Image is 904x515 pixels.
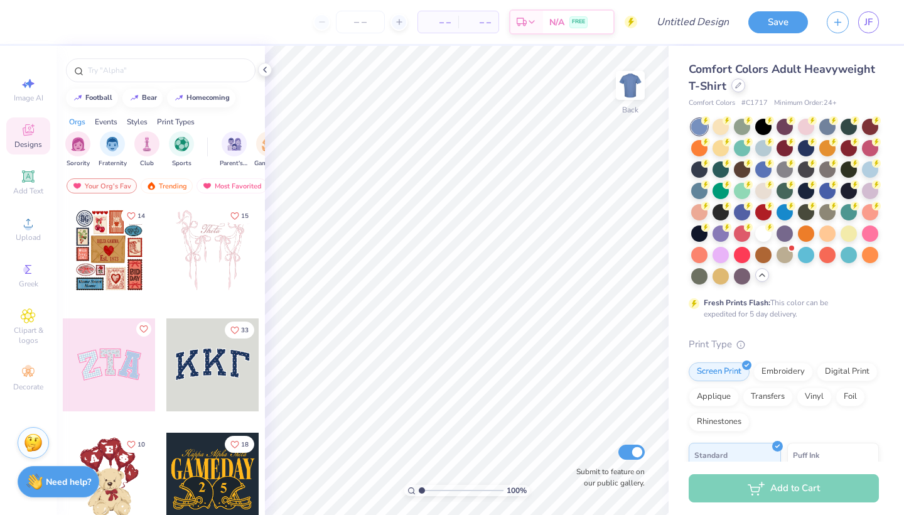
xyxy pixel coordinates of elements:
span: Comfort Colors [689,98,735,109]
strong: Need help? [46,476,91,488]
label: Submit to feature on our public gallery. [569,466,645,489]
button: Like [225,322,254,339]
img: most_fav.gif [72,182,82,190]
div: Applique [689,388,739,406]
button: Like [225,436,254,453]
img: Back [618,73,643,98]
span: Comfort Colors Adult Heavyweight T-Shirt [689,62,875,94]
span: Decorate [13,382,43,392]
span: Upload [16,232,41,242]
input: – – [336,11,385,33]
div: Orgs [69,116,85,127]
span: Sports [172,159,191,168]
div: Foil [836,388,865,406]
span: Parent's Weekend [220,159,249,168]
div: Print Type [689,337,879,352]
button: filter button [134,131,159,168]
span: 18 [241,442,249,448]
div: football [85,94,112,101]
button: Like [121,207,151,224]
span: – – [466,16,491,29]
div: This color can be expedited for 5 day delivery. [704,297,858,320]
div: Styles [127,116,148,127]
button: homecoming [167,89,235,107]
span: N/A [549,16,564,29]
div: Back [622,104,638,116]
button: Like [121,436,151,453]
strong: Fresh Prints Flash: [704,298,770,308]
img: trending.gif [146,182,156,190]
div: Embroidery [753,362,813,381]
span: # C1717 [741,98,768,109]
div: filter for Sorority [65,131,90,168]
button: Like [136,322,151,337]
span: 33 [241,327,249,333]
div: filter for Parent's Weekend [220,131,249,168]
span: Club [140,159,154,168]
span: 10 [137,442,145,448]
div: Rhinestones [689,413,750,431]
button: filter button [254,131,283,168]
span: JF [864,15,873,30]
div: Vinyl [797,388,832,406]
div: Trending [141,178,193,193]
span: Fraternity [99,159,127,168]
img: trend_line.gif [174,94,184,102]
div: filter for Game Day [254,131,283,168]
img: Fraternity Image [105,137,119,151]
div: filter for Fraternity [99,131,127,168]
div: Transfers [743,388,793,406]
img: trend_line.gif [73,94,83,102]
a: JF [858,11,879,33]
div: Screen Print [689,362,750,381]
div: bear [142,94,157,101]
img: Sports Image [175,137,189,151]
input: Try "Alpha" [87,64,247,77]
button: filter button [220,131,249,168]
img: Parent's Weekend Image [227,137,242,151]
span: – – [426,16,451,29]
span: Sorority [67,159,90,168]
div: Events [95,116,117,127]
button: filter button [99,131,127,168]
div: Digital Print [817,362,878,381]
span: 15 [241,213,249,219]
button: filter button [169,131,194,168]
img: Sorority Image [71,137,85,151]
div: homecoming [186,94,230,101]
div: Most Favorited [196,178,267,193]
span: Game Day [254,159,283,168]
span: 14 [137,213,145,219]
div: Your Org's Fav [67,178,137,193]
span: 100 % [507,485,527,496]
img: Game Day Image [262,137,276,151]
span: Designs [14,139,42,149]
button: bear [122,89,163,107]
span: FREE [572,18,585,26]
div: Print Types [157,116,195,127]
span: Greek [19,279,38,289]
span: Image AI [14,93,43,103]
input: Untitled Design [647,9,739,35]
div: filter for Club [134,131,159,168]
span: Add Text [13,186,43,196]
img: most_fav.gif [202,182,212,190]
button: Like [225,207,254,224]
span: Clipart & logos [6,325,50,345]
button: Save [748,11,808,33]
span: Standard [694,448,728,462]
span: Minimum Order: 24 + [774,98,837,109]
img: trend_line.gif [129,94,139,102]
div: filter for Sports [169,131,194,168]
button: football [66,89,118,107]
button: filter button [65,131,90,168]
img: Club Image [140,137,154,151]
span: Puff Ink [793,448,819,462]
